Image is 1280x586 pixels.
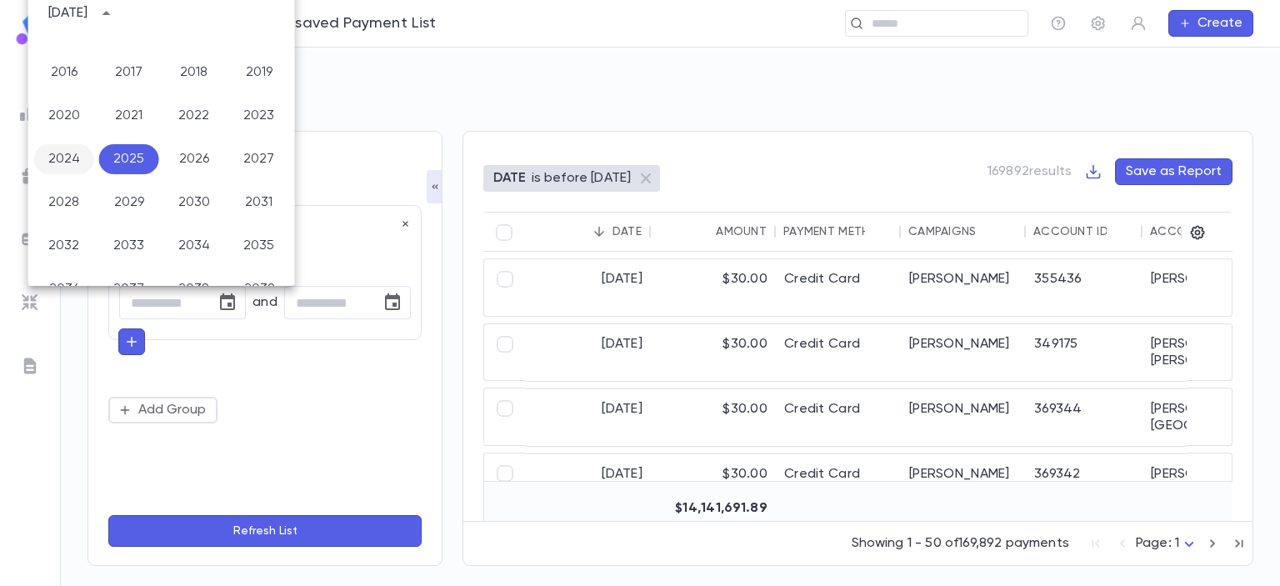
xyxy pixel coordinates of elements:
[483,165,660,192] div: DATEis before [DATE]
[1115,158,1232,185] button: Save as Report
[651,488,776,528] div: $14,141,691.89
[901,389,1026,446] div: [PERSON_NAME]
[586,218,612,245] button: Sort
[852,535,1069,552] p: Showing 1 - 50 of 169,892 payments
[99,144,159,174] button: 2025
[164,274,224,304] button: 2038
[13,13,47,46] img: logo
[689,218,716,245] button: Sort
[229,144,289,174] button: 2027
[20,293,40,313] img: imports_grey.530a8a0e642e233f2baf0ef88e8c9fcb.svg
[651,454,776,511] div: $30.00
[977,218,1003,245] button: Sort
[164,188,224,218] button: 2030
[252,294,277,311] p: and
[865,218,892,245] button: Sort
[783,225,888,238] div: Payment Method
[1033,225,1108,238] div: Account ID
[20,356,40,376] img: letters_grey.7941b92b52307dd3b8a917253454ce1c.svg
[99,188,159,218] button: 2029
[901,324,1026,381] div: [PERSON_NAME]
[1026,389,1142,446] div: 369344
[532,170,632,187] p: is before [DATE]
[34,144,94,174] button: 2024
[229,231,289,261] button: 2035
[1168,10,1253,37] button: Create
[34,101,94,131] button: 2020
[776,259,901,316] div: Credit Card
[229,188,289,218] button: 2031
[526,324,651,381] div: [DATE]
[34,274,94,304] button: 2036
[1026,454,1142,511] div: 369342
[164,58,224,88] button: 2018
[20,103,40,123] img: reports_grey.c525e4749d1bce6a11f5fe2a8de1b229.svg
[20,229,40,249] img: batches_grey.339ca447c9d9533ef1741baa751efc33.svg
[229,274,289,304] button: 2039
[164,231,224,261] button: 2034
[1136,537,1179,550] span: Page: 1
[99,231,159,261] button: 2033
[776,389,901,446] div: Credit Card
[376,286,409,319] button: Choose date
[164,101,224,131] button: 2022
[1026,324,1142,381] div: 349175
[526,389,651,446] div: [DATE]
[229,58,289,88] button: 2019
[1026,259,1142,316] div: 355436
[493,170,527,187] p: DATE
[34,58,94,88] button: 2016
[908,225,977,238] div: Campaigns
[34,231,94,261] button: 2032
[99,274,159,304] button: 2037
[987,163,1072,180] p: 169892 results
[901,454,1026,511] div: [PERSON_NAME]
[20,166,40,186] img: campaigns_grey.99e729a5f7ee94e3726e6486bddda8f1.svg
[108,515,422,547] button: Refresh List
[229,101,289,131] button: 2023
[99,58,159,88] button: 2017
[776,324,901,381] div: Credit Card
[901,259,1026,316] div: [PERSON_NAME]
[612,225,642,238] div: Date
[99,101,159,131] button: 2021
[526,259,651,316] div: [DATE]
[776,454,901,511] div: Credit Card
[34,188,94,218] button: 2028
[651,259,776,316] div: $30.00
[526,454,651,511] div: [DATE]
[277,14,437,33] p: Unsaved Payment List
[164,144,224,174] button: 2026
[651,389,776,446] div: $30.00
[716,225,767,238] div: Amount
[48,5,88,22] div: [DATE]
[211,286,244,319] button: Choose date
[108,397,217,423] button: Add Group
[651,324,776,381] div: $30.00
[1107,218,1133,245] button: Sort
[1136,531,1199,557] div: Page: 1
